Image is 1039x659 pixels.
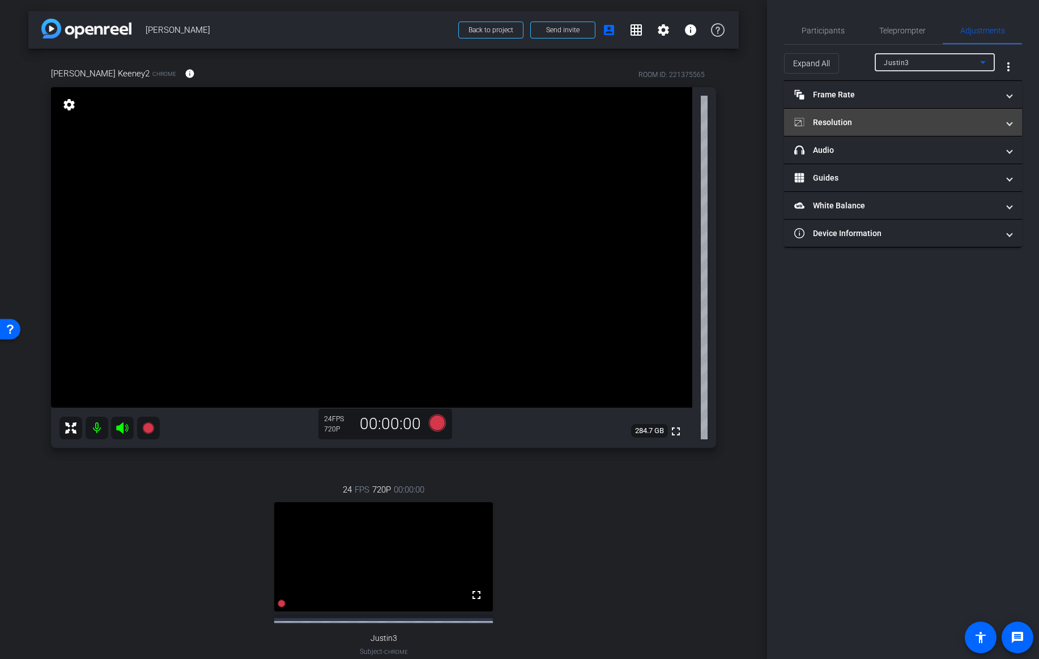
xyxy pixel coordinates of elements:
span: Send invite [546,25,580,35]
div: 00:00:00 [352,414,428,434]
span: [PERSON_NAME] [146,19,452,41]
span: Adjustments [960,27,1005,35]
span: Participants [802,27,845,35]
button: Send invite [530,22,595,38]
mat-icon: fullscreen [669,425,683,438]
mat-icon: accessibility [974,631,987,644]
button: More Options for Adjustments Panel [995,53,1022,80]
span: 24 [343,483,352,496]
span: Justin3 [371,634,397,643]
span: Expand All [793,53,830,74]
div: 720P [324,425,352,434]
mat-icon: info [185,69,195,79]
button: Expand All [784,53,839,74]
mat-icon: account_box [602,23,616,37]
mat-panel-title: Resolution [794,117,998,129]
mat-panel-title: White Balance [794,200,998,212]
mat-icon: grid_on [629,23,643,37]
img: app-logo [41,19,131,38]
mat-expansion-panel-header: Guides [784,164,1022,191]
mat-icon: info [684,23,697,37]
span: 00:00:00 [394,483,424,496]
span: FPS [355,483,369,496]
mat-icon: message [1011,631,1024,644]
mat-icon: settings [657,23,670,37]
span: 720P [372,483,391,496]
mat-expansion-panel-header: Audio [784,136,1022,164]
span: 284.7 GB [631,424,668,438]
span: FPS [332,415,344,423]
mat-expansion-panel-header: Device Information [784,220,1022,247]
span: Justin3 [884,59,909,67]
mat-icon: settings [61,98,77,112]
mat-expansion-panel-header: Frame Rate [784,81,1022,108]
mat-panel-title: Audio [794,144,998,156]
mat-expansion-panel-header: Resolution [784,109,1022,136]
mat-panel-title: Guides [794,172,998,184]
mat-expansion-panel-header: White Balance [784,192,1022,219]
mat-icon: more_vert [1002,60,1015,74]
span: Subject [360,647,408,657]
span: Chrome [384,649,408,655]
span: Teleprompter [879,27,926,35]
button: Back to project [458,22,523,38]
mat-panel-title: Frame Rate [794,89,998,101]
span: [PERSON_NAME] Keeney2 [51,67,150,80]
div: 24 [324,414,352,423]
mat-icon: fullscreen [470,588,483,602]
span: - [382,648,384,656]
span: Chrome [152,70,176,78]
mat-panel-title: Device Information [794,228,998,239]
div: ROOM ID: 221375565 [638,70,705,80]
span: Back to project [469,26,513,34]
